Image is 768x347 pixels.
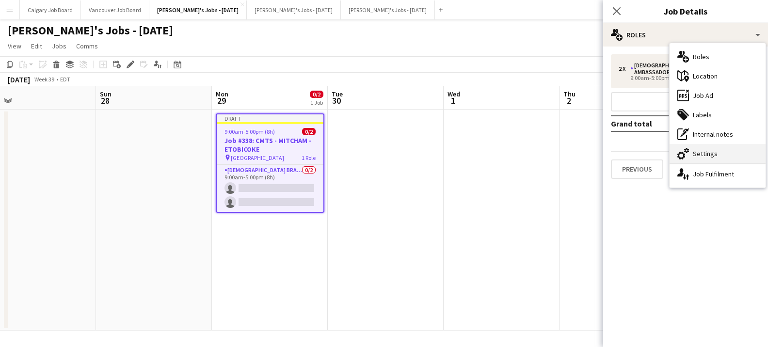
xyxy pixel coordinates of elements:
div: [DATE] [8,75,30,84]
div: Job Fulfilment [670,164,766,184]
span: Sun [100,90,112,98]
a: Jobs [48,40,70,52]
a: View [4,40,25,52]
button: Calgary Job Board [20,0,81,19]
button: [PERSON_NAME]'s Jobs - [DATE] [341,0,435,19]
div: Settings [670,144,766,163]
span: Mon [216,90,228,98]
span: 1 [446,95,460,106]
div: Draft [217,114,323,122]
span: 1 Role [302,154,316,161]
span: 30 [330,95,343,106]
span: 2 [562,95,576,106]
div: [DEMOGRAPHIC_DATA] Brand Ambassador [630,62,723,76]
span: Edit [31,42,42,50]
div: Roles [670,47,766,66]
div: Job Ad [670,86,766,105]
div: EDT [60,76,70,83]
app-job-card: Draft9:00am-5:00pm (8h)0/2Job #338: CMTS - MITCHAM - ETOBICOKE [GEOGRAPHIC_DATA]1 Role[DEMOGRAPHI... [216,113,324,213]
td: Grand total [611,116,703,131]
h3: Job #338: CMTS - MITCHAM - ETOBICOKE [217,136,323,154]
div: Internal notes [670,125,766,144]
span: Wed [448,90,460,98]
div: 2 x [619,65,630,72]
button: [PERSON_NAME]'s Jobs - [DATE] [247,0,341,19]
span: Comms [76,42,98,50]
div: Location [670,66,766,86]
button: [PERSON_NAME]'s Jobs - [DATE] [149,0,247,19]
span: 0/2 [310,91,323,98]
span: [GEOGRAPHIC_DATA] [231,154,284,161]
div: 9:00am-5:00pm (8h) [619,76,742,80]
span: Jobs [52,42,66,50]
button: Vancouver Job Board [81,0,149,19]
a: Comms [72,40,102,52]
div: Labels [670,105,766,125]
span: Tue [332,90,343,98]
button: Add role [611,92,760,111]
span: 9:00am-5:00pm (8h) [224,128,275,135]
h1: [PERSON_NAME]'s Jobs - [DATE] [8,23,173,38]
app-card-role: [DEMOGRAPHIC_DATA] Brand Ambassador0/29:00am-5:00pm (8h) [217,165,323,212]
span: Thu [563,90,576,98]
span: 0/2 [302,128,316,135]
span: 29 [214,95,228,106]
span: 28 [98,95,112,106]
button: Previous [611,159,663,179]
span: Week 39 [32,76,56,83]
div: 1 Job [310,99,323,106]
span: View [8,42,21,50]
h3: Job Details [603,5,768,17]
a: Edit [27,40,46,52]
div: Roles [603,23,768,47]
